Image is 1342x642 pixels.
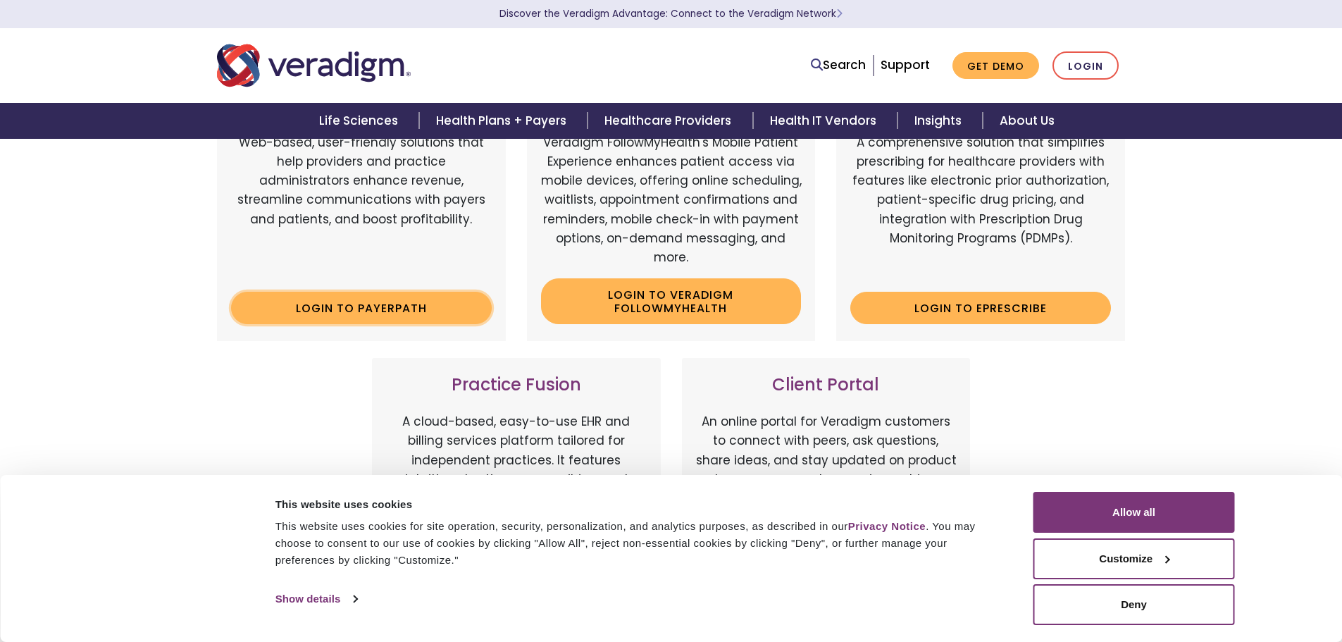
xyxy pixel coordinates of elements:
[1033,584,1235,625] button: Deny
[850,133,1111,281] p: A comprehensive solution that simplifies prescribing for healthcare providers with features like ...
[811,56,866,75] a: Search
[848,520,926,532] a: Privacy Notice
[952,52,1039,80] a: Get Demo
[275,518,1002,569] div: This website uses cookies for site operation, security, personalization, and analytics purposes, ...
[850,292,1111,324] a: Login to ePrescribe
[881,56,930,73] a: Support
[696,375,957,395] h3: Client Portal
[897,103,983,139] a: Insights
[499,7,843,20] a: Discover the Veradigm Advantage: Connect to the Veradigm NetworkLearn More
[588,103,752,139] a: Healthcare Providers
[217,42,411,89] img: Veradigm logo
[275,496,1002,513] div: This website uses cookies
[836,7,843,20] span: Learn More
[231,292,492,324] a: Login to Payerpath
[1052,51,1119,80] a: Login
[386,375,647,395] h3: Practice Fusion
[1033,538,1235,579] button: Customize
[983,103,1071,139] a: About Us
[1033,492,1235,533] button: Allow all
[419,103,588,139] a: Health Plans + Payers
[753,103,897,139] a: Health IT Vendors
[231,133,492,281] p: Web-based, user-friendly solutions that help providers and practice administrators enhance revenu...
[386,412,647,527] p: A cloud-based, easy-to-use EHR and billing services platform tailored for independent practices. ...
[696,412,957,527] p: An online portal for Veradigm customers to connect with peers, ask questions, share ideas, and st...
[541,278,802,324] a: Login to Veradigm FollowMyHealth
[541,133,802,267] p: Veradigm FollowMyHealth's Mobile Patient Experience enhances patient access via mobile devices, o...
[275,588,357,610] a: Show details
[302,103,419,139] a: Life Sciences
